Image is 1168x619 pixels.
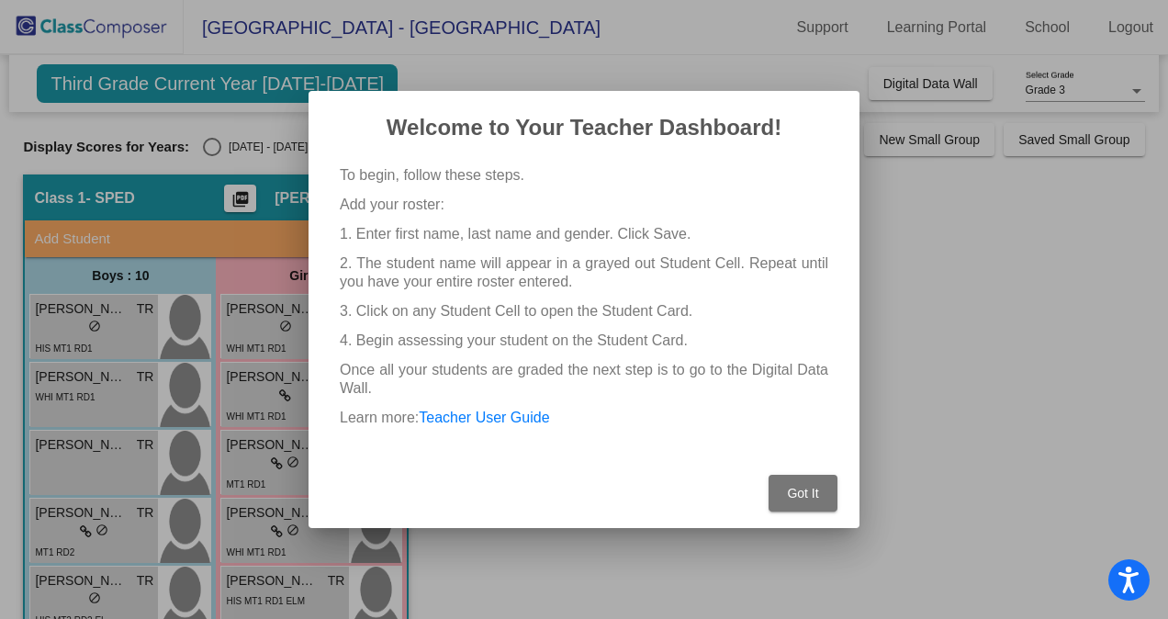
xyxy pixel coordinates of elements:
p: Add your roster: [340,196,828,214]
p: 3. Click on any Student Cell to open the Student Card. [340,302,828,321]
h2: Welcome to Your Teacher Dashboard! [331,113,837,142]
p: 1. Enter first name, last name and gender. Click Save. [340,225,828,243]
p: Learn more: [340,409,828,427]
p: 4. Begin assessing your student on the Student Card. [340,332,828,350]
p: To begin, follow these steps. [340,166,828,185]
p: Once all your students are graded the next step is to go to the Digital Data Wall. [340,361,828,398]
p: 2. The student name will appear in a grayed out Student Cell. Repeat until you have your entire r... [340,254,828,291]
button: Got It [769,475,837,512]
a: Teacher User Guide [419,410,549,425]
span: Got It [787,486,818,501]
